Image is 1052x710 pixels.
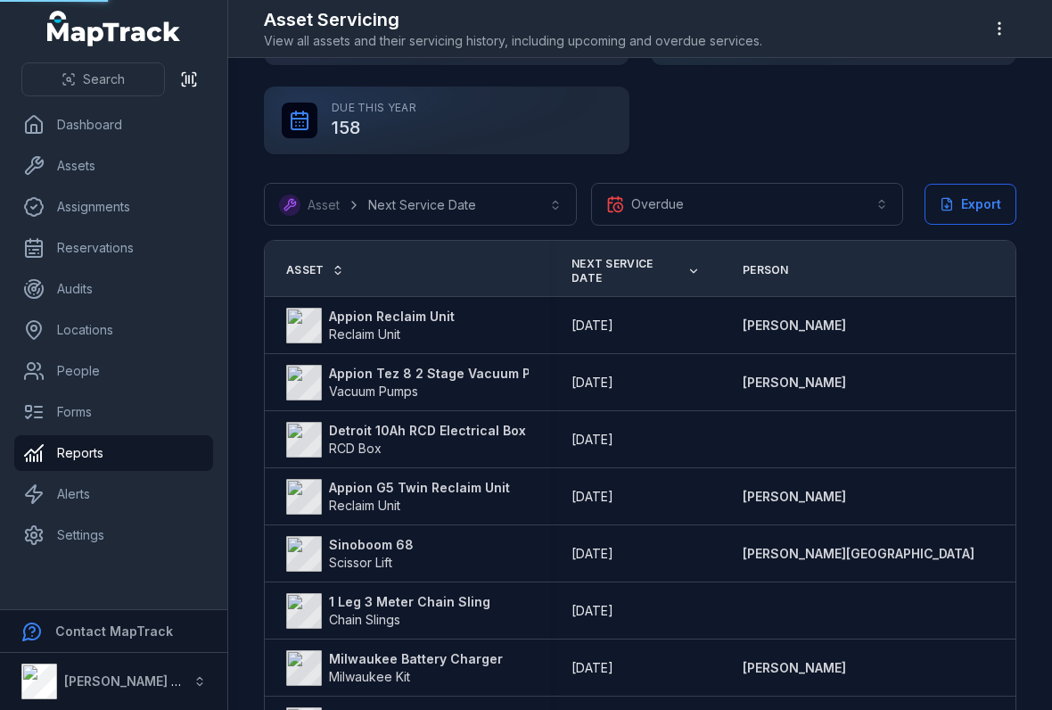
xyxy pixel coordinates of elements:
[264,32,762,50] span: View all assets and their servicing history, including upcoming and overdue services.
[329,422,526,440] strong: Detroit 10Ah RCD Electrical Box
[21,62,165,96] button: Search
[571,375,613,390] span: [DATE]
[329,555,392,570] span: Scissor Lift
[329,384,418,399] span: Vacuum Pumps
[743,263,789,277] span: Person
[83,70,125,88] span: Search
[571,431,613,449] time: 22/8/2025, 12:00:00 am
[14,517,213,553] a: Settings
[14,476,213,512] a: Alerts
[286,536,414,572] a: Sinoboom 68Scissor Lift
[329,479,510,497] strong: Appion G5 Twin Reclaim Unit
[571,659,613,677] time: 1/8/2025, 12:00:00 am
[14,312,213,348] a: Locations
[571,257,680,285] span: Next Service Date
[14,271,213,307] a: Audits
[14,353,213,389] a: People
[55,623,173,639] strong: Contact MapTrack
[743,659,846,677] a: [PERSON_NAME]
[571,318,613,333] span: [DATE]
[571,374,613,392] time: 22/8/2025, 12:00:00 am
[743,374,846,392] a: [PERSON_NAME]
[286,650,503,686] a: Milwaukee Battery ChargerMilwaukee Kit
[329,308,455,326] strong: Appion Reclaim Unit
[47,11,181,46] a: MapTrack
[14,394,213,430] a: Forms
[571,489,613,504] span: [DATE]
[264,7,762,32] h2: Asset Servicing
[329,612,400,627] span: Chain Slings
[286,263,344,277] a: Asset
[14,435,213,471] a: Reports
[286,365,557,400] a: Appion Tez 8 2 Stage Vacuum PumpVacuum Pumps
[329,593,490,611] strong: 1 Leg 3 Meter Chain Sling
[743,317,846,334] a: [PERSON_NAME]
[329,365,557,383] strong: Appion Tez 8 2 Stage Vacuum Pump
[14,230,213,266] a: Reservations
[571,602,613,620] time: 5/8/2025, 12:00:00 am
[329,326,400,342] span: Reclaim Unit
[329,441,382,456] span: RCD Box
[286,263,325,277] span: Asset
[14,148,213,184] a: Assets
[743,488,846,506] a: [PERSON_NAME]
[286,308,455,343] a: Appion Reclaim UnitReclaim Unit
[14,107,213,143] a: Dashboard
[329,498,400,513] span: Reclaim Unit
[329,650,503,668] strong: Milwaukee Battery Charger
[571,432,613,447] span: [DATE]
[286,479,510,515] a: Appion G5 Twin Reclaim UnitReclaim Unit
[286,422,526,458] a: Detroit 10Ah RCD Electrical BoxRCD Box
[64,673,188,689] strong: [PERSON_NAME] Air
[329,536,414,554] strong: Sinoboom 68
[591,183,904,226] button: Overdue
[264,183,577,226] button: AssetNext Service Date
[743,545,974,563] a: [PERSON_NAME][GEOGRAPHIC_DATA]
[571,317,613,334] time: 22/8/2025, 12:00:00 am
[571,545,613,563] time: 13/8/2025, 12:00:00 am
[571,546,613,561] span: [DATE]
[571,257,700,285] a: Next Service Date
[925,184,1016,225] button: Export
[286,593,490,629] a: 1 Leg 3 Meter Chain SlingChain Slings
[571,660,613,675] span: [DATE]
[329,669,410,684] span: Milwaukee Kit
[571,488,613,506] time: 22/8/2025, 12:00:00 am
[14,189,213,225] a: Assignments
[571,603,613,618] span: [DATE]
